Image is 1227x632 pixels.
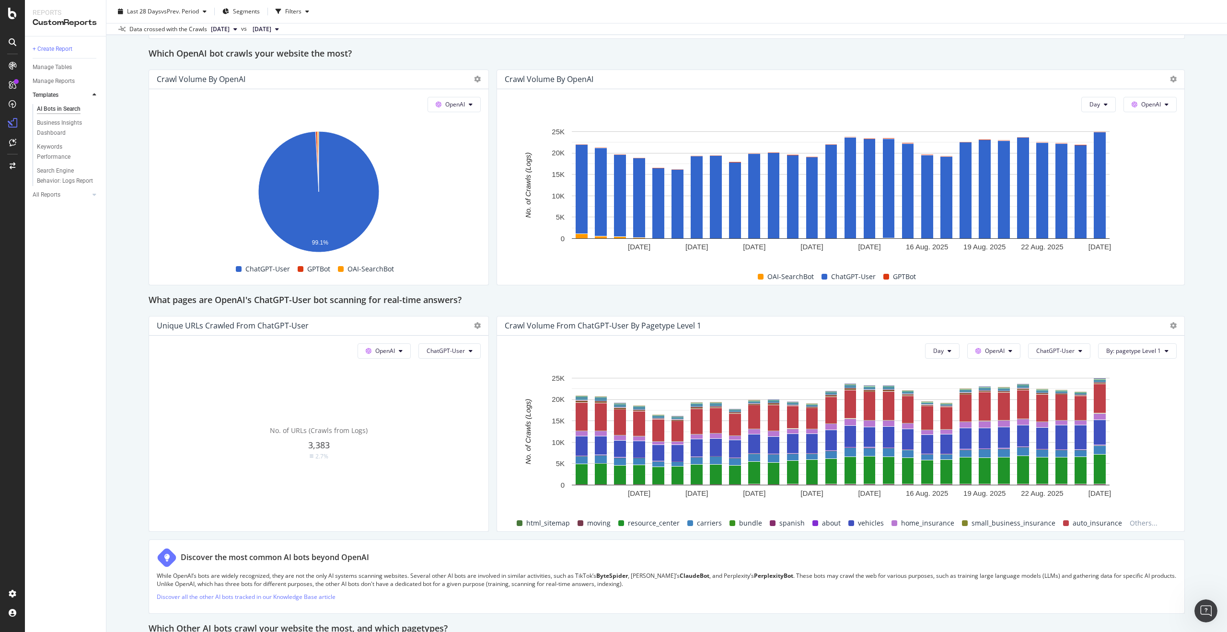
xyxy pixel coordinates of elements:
[181,552,369,563] div: Discover the most common AI bots beyond OpenAI
[906,489,948,497] text: 16 Aug. 2025
[37,166,99,186] a: Search Engine Behavior: Logs Report
[358,343,411,359] button: OpenAI
[754,572,793,580] strong: PerplexityBot
[985,347,1005,355] span: OpenAI
[1089,100,1100,108] span: Day
[37,142,99,162] a: Keywords Performance
[428,97,481,112] button: OpenAI
[743,243,765,251] text: [DATE]
[157,321,309,330] div: Unique URLs Crawled from ChatGPT-User
[925,343,960,359] button: Day
[1021,243,1063,251] text: 22 Aug. 2025
[245,263,290,275] span: ChatGPT-User
[685,489,708,497] text: [DATE]
[556,213,565,221] text: 5K
[161,7,199,15] span: vs Prev. Period
[157,74,245,84] div: Crawl Volume by OpenAI
[127,7,161,15] span: Last 28 Days
[497,70,1185,285] div: Crawl Volume by OpenAIDayOpenAIA chart.OAI-SearchBotChatGPT-UserGPTBot
[285,7,301,15] div: Filters
[310,455,313,457] img: Equal
[37,104,99,114] a: AI Bots in Search
[37,166,93,186] div: Search Engine Behavior: Logs Report
[901,517,954,529] span: home_insurance
[972,517,1055,529] span: small_business_insurance
[33,90,90,100] a: Templates
[963,489,1006,497] text: 19 Aug. 2025
[308,439,330,451] span: 3,383
[628,243,650,251] text: [DATE]
[312,239,328,246] text: 99.1%
[561,481,565,489] text: 0
[33,76,75,86] div: Manage Reports
[1073,517,1122,529] span: auto_insurance
[933,347,944,355] span: Day
[33,76,99,86] a: Manage Reports
[253,25,271,34] span: 2025 Jul. 25th
[767,271,814,282] span: OAI-SearchBot
[37,118,99,138] a: Business Insights Dashboard
[552,128,565,136] text: 25K
[33,62,99,72] a: Manage Tables
[524,399,532,465] text: No. of Crawls (Logs)
[524,152,532,218] text: No. of Crawls (Logs)
[207,23,241,35] button: [DATE]
[505,74,593,84] div: Crawl Volume by OpenAI
[33,190,90,200] a: All Reports
[628,489,650,497] text: [DATE]
[963,243,1006,251] text: 19 Aug. 2025
[556,459,565,468] text: 5K
[526,517,570,529] span: html_sitemap
[552,438,565,446] text: 10K
[1088,489,1111,497] text: [DATE]
[33,44,72,54] div: + Create Report
[1141,100,1161,108] span: OpenAI
[270,426,368,435] span: No. of URLs (Crawls from Logs)
[552,192,565,200] text: 10K
[858,489,880,497] text: [DATE]
[249,23,283,35] button: [DATE]
[149,316,489,532] div: Unique URLs Crawled from ChatGPT-UserOpenAIChatGPT-UserNo. of URLs (Crawls from Logs)3,383Equal2.7%
[893,271,916,282] span: GPTBot
[743,489,765,497] text: [DATE]
[129,25,207,34] div: Data crossed with the Crawls
[505,127,1177,261] svg: A chart.
[315,452,328,460] div: 2.7%
[505,373,1177,507] div: A chart.
[1194,599,1217,622] iframe: Intercom live chat
[157,127,481,261] svg: A chart.
[831,271,876,282] span: ChatGPT-User
[149,539,1185,614] div: Discover the most common AI bots beyond OpenAIWhile OpenAI’s bots are widely recognized, they are...
[149,70,489,285] div: Crawl Volume by OpenAIOpenAIA chart.ChatGPT-UserGPTBotOAI-SearchBot
[561,234,565,243] text: 0
[33,190,60,200] div: All Reports
[33,90,58,100] div: Templates
[587,517,611,529] span: moving
[800,489,823,497] text: [DATE]
[157,593,336,601] a: Discover all the other AI bots tracked in our Knowledge Base article
[1123,97,1177,112] button: OpenAI
[347,263,394,275] span: OAI-SearchBot
[697,517,722,529] span: carriers
[1098,343,1177,359] button: By: pagetype Level 1
[552,149,565,157] text: 20K
[1106,347,1161,355] span: By: pagetype Level 1
[37,104,81,114] div: AI Bots in Search
[800,243,823,251] text: [DATE]
[33,62,72,72] div: Manage Tables
[157,572,1177,588] p: While OpenAI’s bots are widely recognized, they are not the only AI systems scanning websites. Se...
[37,142,91,162] div: Keywords Performance
[552,417,565,425] text: 15K
[114,4,210,19] button: Last 28 DaysvsPrev. Period
[445,100,465,108] span: OpenAI
[149,293,1185,308] div: What pages are OpenAI's ChatGPT-User bot scanning for real-time answers?
[418,343,481,359] button: ChatGPT-User
[307,263,330,275] span: GPTBot
[596,572,628,580] strong: ByteSpider
[1126,517,1161,529] span: Others...
[1021,489,1063,497] text: 22 Aug. 2025
[822,517,841,529] span: about
[552,395,565,403] text: 20K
